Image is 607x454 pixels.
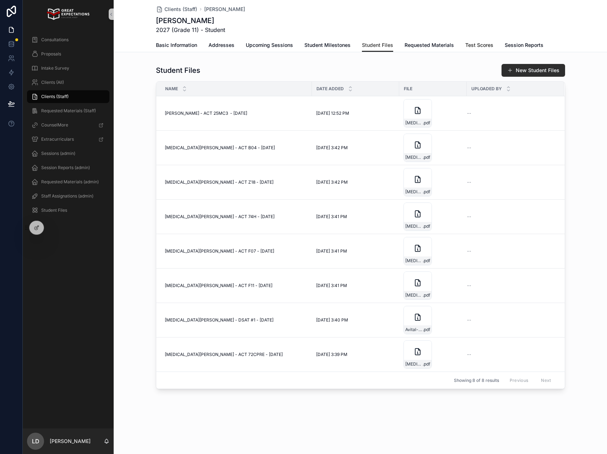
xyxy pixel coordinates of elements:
[316,110,349,116] span: [DATE] 12:52 PM
[156,16,225,26] h1: [PERSON_NAME]
[362,39,393,52] a: Student Files
[465,39,493,53] a: Test Scores
[405,42,454,49] span: Requested Materials
[165,352,283,357] span: [MEDICAL_DATA][PERSON_NAME] - ACT 72CPRE - [DATE]
[423,361,430,367] span: .pdf
[41,165,90,171] span: Session Reports (admin)
[41,193,93,199] span: Staff Assignations (admin)
[246,39,293,53] a: Upcoming Sessions
[404,86,412,92] span: File
[467,352,471,357] span: --
[316,86,344,92] span: Date Added
[467,110,471,116] span: --
[467,283,471,288] span: --
[165,145,308,151] a: [MEDICAL_DATA][PERSON_NAME] - ACT B04 - [DATE]
[41,65,69,71] span: Intake Survey
[403,202,462,231] a: [MEDICAL_DATA]́l-Dumontet---ACT-74H---11.30.24.pdf
[165,317,273,323] span: [MEDICAL_DATA][PERSON_NAME] - DSAT #1 - [DATE]
[50,438,91,445] p: [PERSON_NAME]
[405,361,423,367] span: [MEDICAL_DATA]́l-Dumontet---ACT-72CPRE---06.17.2024
[316,248,395,254] a: [DATE] 3:41 PM
[164,6,197,13] span: Clients (Staff)
[423,189,430,195] span: .pdf
[316,179,395,185] a: [DATE] 3:42 PM
[405,327,423,333] span: Avital-Dumontet---DSAT-#1---6.21.24
[316,352,395,357] a: [DATE] 3:39 PM
[165,248,308,254] a: [MEDICAL_DATA][PERSON_NAME] - ACT F07 - [DATE]
[505,39,543,53] a: Session Reports
[405,292,423,298] span: [MEDICAL_DATA]́l-Dumontet---ACT-F11---11.2.24
[165,110,308,116] a: [PERSON_NAME] - ACT 25MC3 - [DATE]
[165,283,308,288] a: [MEDICAL_DATA][PERSON_NAME] - ACT F11 - [DATE]
[156,65,200,75] h1: Student Files
[423,155,430,160] span: .pdf
[27,190,109,202] a: Staff Assignations (admin)
[47,9,89,20] img: App logo
[467,110,555,116] a: --
[403,271,462,300] a: [MEDICAL_DATA]́l-Dumontet---ACT-F11---11.2.24.pdf
[165,352,308,357] a: [MEDICAL_DATA][PERSON_NAME] - ACT 72CPRE - [DATE]
[316,214,347,220] span: [DATE] 3:41 PM
[208,39,234,53] a: Addresses
[502,64,565,77] button: New Student Files
[423,120,430,126] span: .pdf
[423,327,430,333] span: .pdf
[27,33,109,46] a: Consultations
[423,223,430,229] span: .pdf
[405,120,423,126] span: [MEDICAL_DATA]́l-Dumontet---ACT-25MC3---08_09_2025
[27,48,109,60] a: Proposals
[165,214,275,220] span: [MEDICAL_DATA][PERSON_NAME] - ACT 74H - [DATE]
[316,179,348,185] span: [DATE] 3:42 PM
[41,108,96,114] span: Requested Materials (Staff)
[41,122,68,128] span: CounselMore
[156,6,197,13] a: Clients (Staff)
[156,39,197,53] a: Basic Information
[405,155,423,160] span: [MEDICAL_DATA]́l-Dumontet---ACT-B04---1.25.25
[505,42,543,49] span: Session Reports
[467,317,471,323] span: --
[165,86,178,92] span: Name
[304,39,351,53] a: Student Milestones
[467,179,555,185] a: --
[27,90,109,103] a: Clients (Staff)
[467,248,555,254] a: --
[316,110,395,116] a: [DATE] 12:52 PM
[246,42,293,49] span: Upcoming Sessions
[465,42,493,49] span: Test Scores
[467,352,555,357] a: --
[41,136,74,142] span: Extracurriculars
[27,76,109,89] a: Clients (All)
[204,6,245,13] a: [PERSON_NAME]
[165,179,308,185] a: [MEDICAL_DATA][PERSON_NAME] - ACT Z18 - [DATE]
[403,99,462,128] a: [MEDICAL_DATA]́l-Dumontet---ACT-25MC3---08_09_2025.pdf
[316,317,348,323] span: [DATE] 3:40 PM
[27,161,109,174] a: Session Reports (admin)
[27,147,109,160] a: Sessions (admin)
[316,352,347,357] span: [DATE] 3:39 PM
[454,378,499,383] span: Showing 8 of 8 results
[467,214,471,220] span: --
[165,214,308,220] a: [MEDICAL_DATA][PERSON_NAME] - ACT 74H - [DATE]
[41,94,69,99] span: Clients (Staff)
[403,168,462,196] a: [MEDICAL_DATA]́l-Dumontet---ACT-Z18---12.12.24.pdf
[165,283,272,288] span: [MEDICAL_DATA][PERSON_NAME] - ACT F11 - [DATE]
[41,207,67,213] span: Student Files
[316,283,347,288] span: [DATE] 3:41 PM
[467,283,555,288] a: --
[27,175,109,188] a: Requested Materials (admin)
[467,248,471,254] span: --
[41,80,64,85] span: Clients (All)
[423,292,430,298] span: .pdf
[165,317,308,323] a: [MEDICAL_DATA][PERSON_NAME] - DSAT #1 - [DATE]
[423,258,430,264] span: .pdf
[403,134,462,162] a: [MEDICAL_DATA]́l-Dumontet---ACT-B04---1.25.25.pdf
[27,133,109,146] a: Extracurriculars
[41,37,69,43] span: Consultations
[316,317,395,323] a: [DATE] 3:40 PM
[27,62,109,75] a: Intake Survey
[41,179,99,185] span: Requested Materials (admin)
[304,42,351,49] span: Student Milestones
[208,42,234,49] span: Addresses
[467,214,555,220] a: --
